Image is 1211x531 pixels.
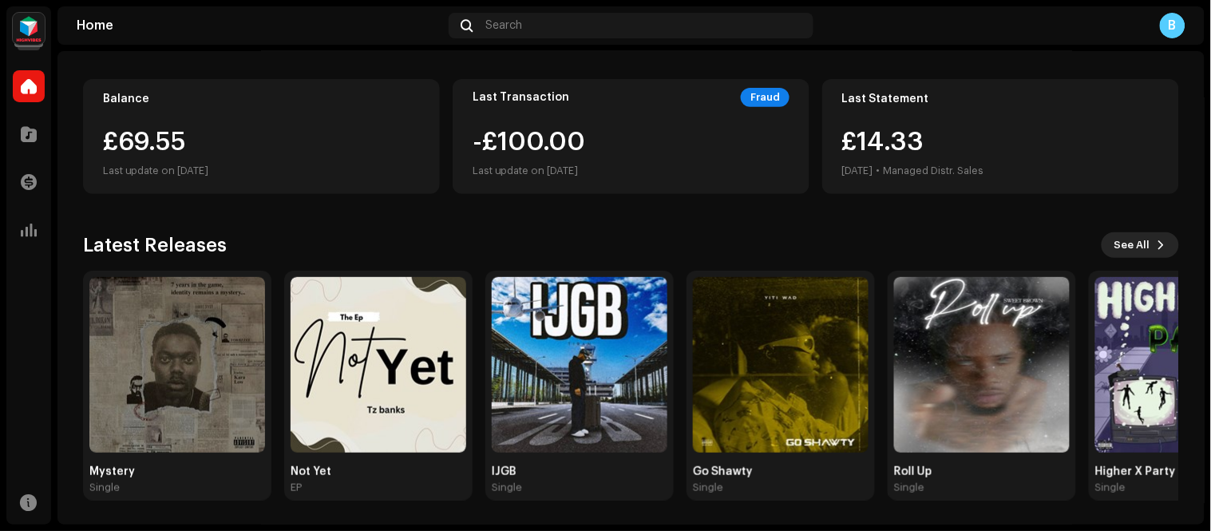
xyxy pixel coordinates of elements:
div: Last Transaction [473,91,569,104]
div: Single [693,481,723,494]
img: 6fc0ad4d-57f4-4a4d-b6e0-46c40f2ce132 [291,277,466,453]
re-o-card-value: Last Statement [822,79,1179,194]
div: Not Yet [291,466,466,478]
div: EP [291,481,302,494]
div: Last update on [DATE] [103,161,420,180]
div: IJGB [492,466,667,478]
span: See All [1114,229,1150,261]
div: Single [894,481,924,494]
div: Mystery [89,466,265,478]
div: Single [1095,481,1126,494]
img: feab3aad-9b62-475c-8caf-26f15a9573ee [13,13,45,45]
div: Managed Distr. Sales [884,161,984,180]
div: Keywords by Traffic [176,94,269,105]
div: Fraud [741,88,790,107]
img: tab_keywords_by_traffic_grey.svg [159,93,172,105]
div: Balance [103,93,420,105]
div: Roll Up [894,466,1070,478]
div: Last update on [DATE] [473,161,585,180]
img: 84f548c7-1640-4cae-be01-f66f9be1c948 [492,277,667,453]
img: 3fd40f65-906d-43a4-a094-cbd72c177120 [89,277,265,453]
div: • [877,161,881,180]
h3: Latest Releases [83,232,227,258]
div: Home [77,19,442,32]
div: [DATE] [842,161,873,180]
img: logo_orange.svg [26,26,38,38]
div: Last Statement [842,93,1159,105]
img: tab_domain_overview_orange.svg [43,93,56,105]
div: Go Shawty [693,466,869,478]
div: B [1160,13,1185,38]
span: Search [486,19,523,32]
img: dbdd797b-0c12-4765-be84-b64395d3b3d0 [693,277,869,453]
div: Domain: [DOMAIN_NAME] [42,42,176,54]
re-o-card-value: Balance [83,79,440,194]
div: Single [492,481,522,494]
img: fcf7b9fd-3ec1-4215-9fdc-e1ef2584a367 [894,277,1070,453]
div: Single [89,481,120,494]
div: Domain Overview [61,94,143,105]
img: website_grey.svg [26,42,38,54]
div: v 4.0.25 [45,26,78,38]
button: See All [1102,232,1179,258]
